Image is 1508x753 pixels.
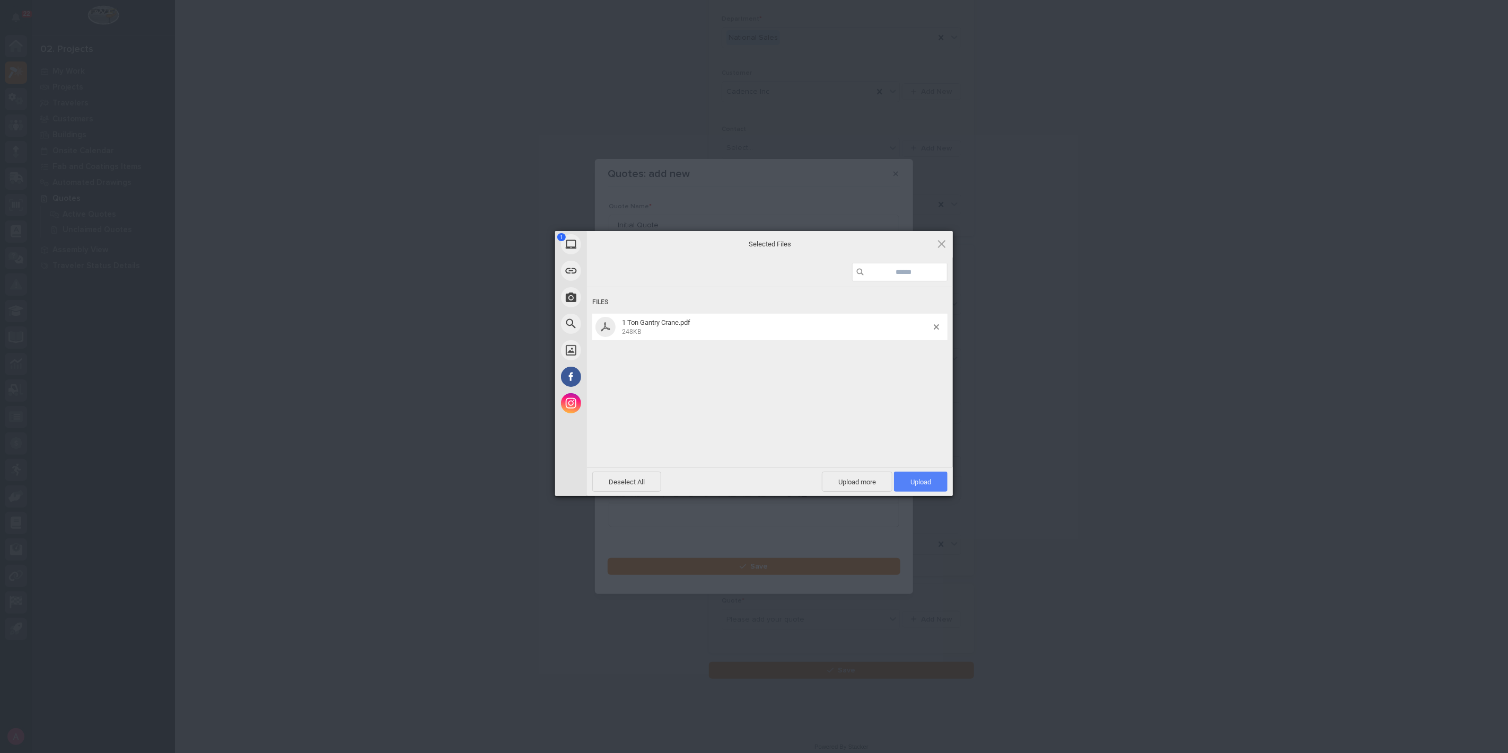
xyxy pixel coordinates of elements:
div: Facebook [555,364,682,390]
div: Link (URL) [555,258,682,284]
span: Upload more [822,472,892,492]
span: 1 [557,233,566,241]
span: Upload [894,472,948,492]
span: 1 Ton Gantry Crane.pdf [622,318,690,326]
span: Upload [910,478,931,486]
div: Unsplash [555,337,682,364]
div: Files [592,293,948,312]
span: 1 Ton Gantry Crane.pdf [619,318,934,336]
span: Deselect All [592,472,661,492]
span: Click here or hit ESC to close picker [936,238,948,250]
div: Take Photo [555,284,682,311]
div: Web Search [555,311,682,337]
div: Instagram [555,390,682,417]
div: My Device [555,231,682,258]
span: 248KB [622,328,641,335]
span: Selected Files [664,239,876,249]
